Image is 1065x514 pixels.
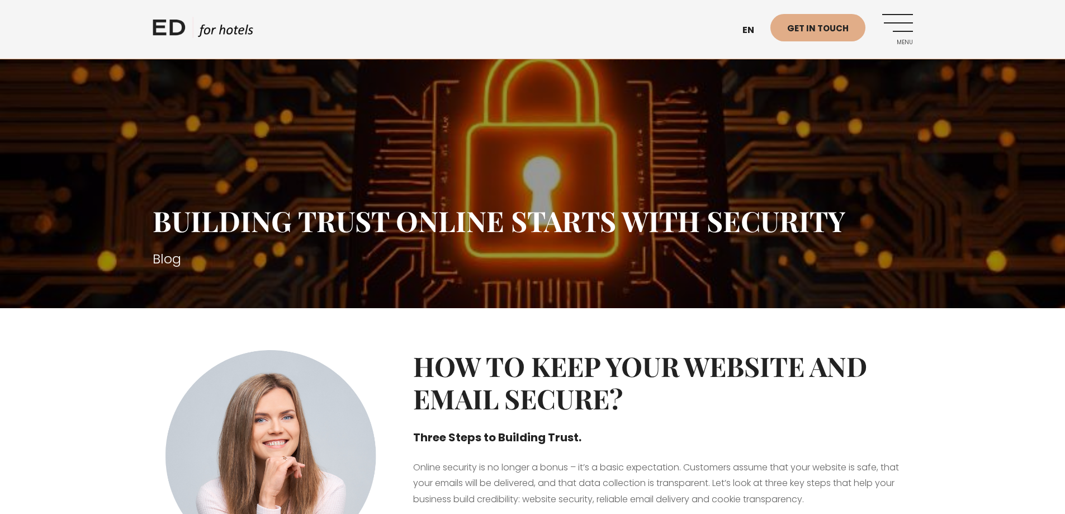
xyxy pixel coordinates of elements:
a: Get in touch [770,14,865,41]
a: en [737,17,770,44]
h4: Three Steps to Building Trust. [413,429,912,446]
a: ED HOTELS [153,17,253,45]
h1: Building Trust Online Starts with Security [153,204,913,238]
span: Menu [882,39,913,46]
h3: Blog [153,249,913,269]
h2: How to Keep Your Website and Email Secure? [413,350,912,414]
a: Menu [882,14,913,45]
p: Online security is no longer a bonus – it’s a basic expectation. Customers assume that your websi... [413,460,912,508]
